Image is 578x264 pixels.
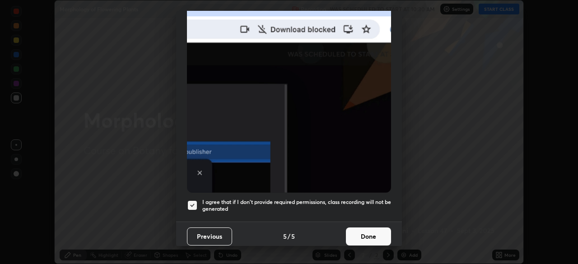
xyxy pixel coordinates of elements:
[291,232,295,241] h4: 5
[288,232,290,241] h4: /
[283,232,287,241] h4: 5
[187,227,232,245] button: Previous
[202,199,391,213] h5: I agree that if I don't provide required permissions, class recording will not be generated
[346,227,391,245] button: Done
